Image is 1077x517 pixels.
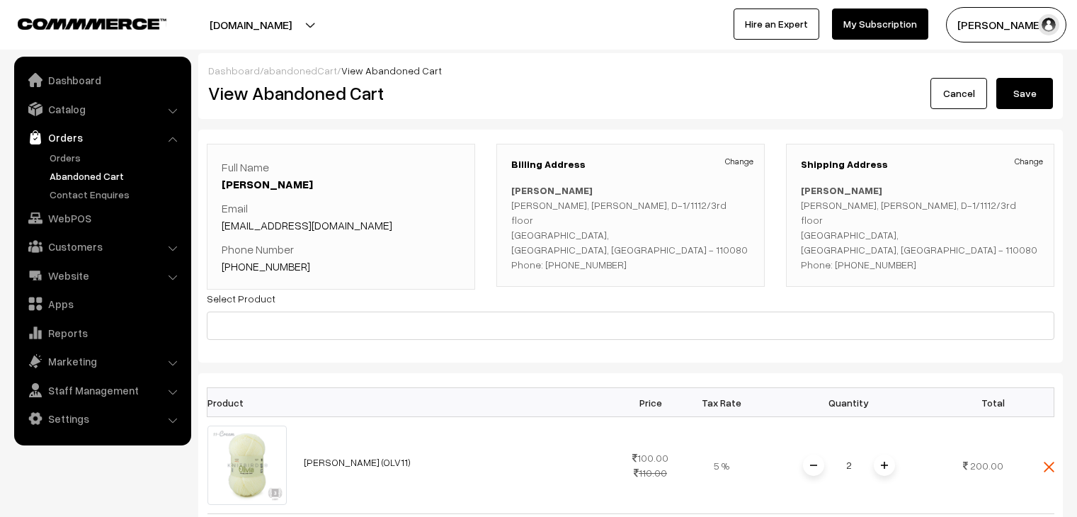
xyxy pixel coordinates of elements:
a: Staff Management [18,377,186,403]
a: [PERSON_NAME] (OLV11) [304,456,411,468]
a: [PERSON_NAME] [222,177,313,191]
a: My Subscription [832,8,928,40]
a: [PHONE_NUMBER] [222,259,310,273]
img: plusI [881,462,888,469]
a: Dashboard [18,67,186,93]
span: 200.00 [970,460,1003,472]
th: Price [615,388,686,417]
a: COMMMERCE [18,14,142,31]
b: [PERSON_NAME] [511,184,593,196]
img: COMMMERCE [18,18,166,29]
th: Product [207,388,295,417]
a: WebPOS [18,205,186,231]
a: Website [18,263,186,288]
p: [PERSON_NAME], [PERSON_NAME], D-1/1112/3rd floor [GEOGRAPHIC_DATA], [GEOGRAPHIC_DATA], [GEOGRAPHI... [801,183,1039,272]
a: Cancel [930,78,987,109]
button: [DOMAIN_NAME] [160,7,341,42]
img: user [1038,14,1059,35]
th: Total [941,388,1012,417]
th: Quantity [757,388,941,417]
a: Change [1015,155,1043,168]
a: Abandoned Cart [46,169,186,183]
img: minus [810,462,817,469]
a: abandonedCart [263,64,337,76]
label: Select Product [207,291,275,306]
h2: View Abandoned Cart [208,82,620,104]
p: Phone Number [222,241,460,275]
a: Hire an Expert [734,8,819,40]
strike: 110.00 [634,467,667,479]
a: Reports [18,320,186,346]
a: Change [725,155,753,168]
a: Customers [18,234,186,259]
button: [PERSON_NAME]… [946,7,1066,42]
a: Dashboard [208,64,260,76]
p: Full Name [222,159,460,193]
a: Apps [18,291,186,317]
span: View Abandoned Cart [341,64,442,76]
a: Marketing [18,348,186,374]
h3: Shipping Address [801,159,1039,171]
a: Orders [46,150,186,165]
button: Save [996,78,1053,109]
a: Orders [18,125,186,150]
div: / / [208,63,1053,78]
a: Contact Enquires [46,187,186,202]
th: Tax Rate [686,388,757,417]
img: close [1044,462,1054,472]
p: Email [222,200,460,234]
a: Settings [18,406,186,431]
a: Catalog [18,96,186,122]
b: [PERSON_NAME] [801,184,882,196]
span: 5 % [714,460,729,472]
img: 1000051446.jpg [207,426,287,505]
p: [PERSON_NAME], [PERSON_NAME], D-1/1112/3rd floor [GEOGRAPHIC_DATA], [GEOGRAPHIC_DATA], [GEOGRAPHI... [511,183,750,272]
a: [EMAIL_ADDRESS][DOMAIN_NAME] [222,218,392,232]
h3: Billing Address [511,159,750,171]
td: 100.00 [615,417,686,514]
